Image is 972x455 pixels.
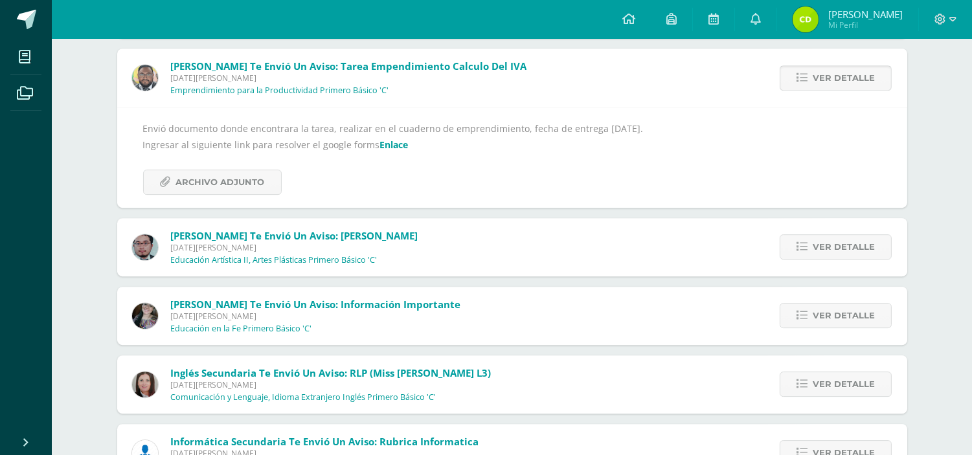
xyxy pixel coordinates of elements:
[170,242,418,253] span: [DATE][PERSON_NAME]
[170,392,436,403] p: Comunicación y Lenguaje, Idioma Extranjero Inglés Primero Básico 'C'
[132,234,158,260] img: 5fac68162d5e1b6fbd390a6ac50e103d.png
[813,66,875,90] span: Ver detalle
[170,60,526,72] span: [PERSON_NAME] te envió un aviso: Tarea Empendimiento calculo del IVA
[170,72,526,83] span: [DATE][PERSON_NAME]
[170,366,491,379] span: Inglés Secundaria te envió un aviso: RLP (Miss [PERSON_NAME] L3)
[813,235,875,259] span: Ver detalle
[170,255,377,265] p: Educación Artística II, Artes Plásticas Primero Básico 'C'
[828,8,903,21] span: [PERSON_NAME]
[380,139,409,151] a: Enlace
[176,170,265,194] span: Archivo Adjunto
[170,85,389,96] p: Emprendimiento para la Productividad Primero Básico 'C'
[828,19,903,30] span: Mi Perfil
[132,372,158,397] img: 8af0450cf43d44e38c4a1497329761f3.png
[170,435,479,448] span: Informática Secundaria te envió un aviso: Rubrica Informatica
[170,311,460,322] span: [DATE][PERSON_NAME]
[132,303,158,329] img: 8322e32a4062cfa8b237c59eedf4f548.png
[170,229,418,242] span: [PERSON_NAME] te envió un aviso: [PERSON_NAME]
[793,6,819,32] img: d0c6f22d077d79b105329a2d9734bcdb.png
[143,120,881,195] div: Envió documento donde encontrara la tarea, realizar en el cuaderno de emprendimiento, fecha de en...
[132,65,158,91] img: 712781701cd376c1a616437b5c60ae46.png
[170,298,460,311] span: [PERSON_NAME] te envió un aviso: Información Importante
[170,324,311,334] p: Educación en la Fe Primero Básico 'C'
[170,379,491,390] span: [DATE][PERSON_NAME]
[813,372,875,396] span: Ver detalle
[143,170,282,195] a: Archivo Adjunto
[813,304,875,327] span: Ver detalle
